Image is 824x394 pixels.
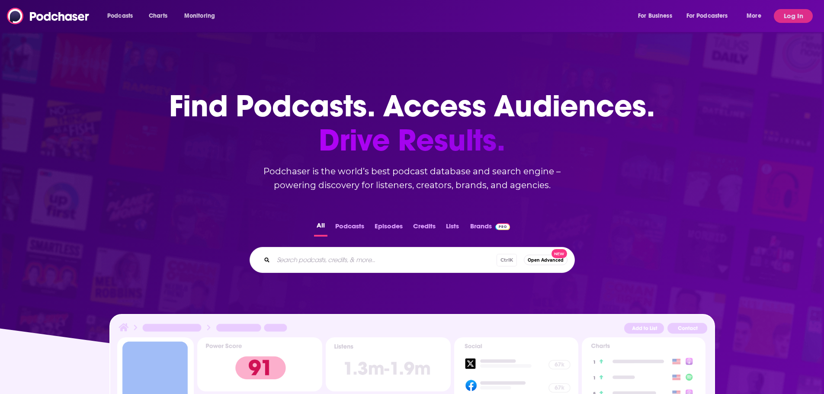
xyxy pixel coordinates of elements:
[524,255,568,265] button: Open AdvancedNew
[443,220,462,237] button: Lists
[169,89,655,157] h1: Find Podcasts. Access Audiences.
[747,10,761,22] span: More
[333,220,367,237] button: Podcasts
[495,223,510,230] img: Podchaser Pro
[528,258,564,263] span: Open Advanced
[239,164,585,192] h2: Podchaser is the world’s best podcast database and search engine – powering discovery for listene...
[7,8,90,24] img: Podchaser - Follow, Share and Rate Podcasts
[101,9,144,23] button: open menu
[410,220,438,237] button: Credits
[681,9,741,23] button: open menu
[149,10,167,22] span: Charts
[314,220,327,237] button: All
[326,337,451,391] img: Podcast Insights Listens
[117,322,707,337] img: Podcast Insights Header
[774,9,813,23] button: Log In
[497,254,517,266] span: Ctrl K
[741,9,772,23] button: open menu
[250,247,575,273] div: Search podcasts, credits, & more...
[143,9,173,23] a: Charts
[638,10,672,22] span: For Business
[632,9,683,23] button: open menu
[372,220,405,237] button: Episodes
[184,10,215,22] span: Monitoring
[470,220,510,237] a: BrandsPodchaser Pro
[273,253,497,267] input: Search podcasts, credits, & more...
[178,9,226,23] button: open menu
[686,10,728,22] span: For Podcasters
[169,123,655,157] span: Drive Results.
[551,249,567,258] span: New
[197,337,322,391] img: Podcast Insights Power score
[107,10,133,22] span: Podcasts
